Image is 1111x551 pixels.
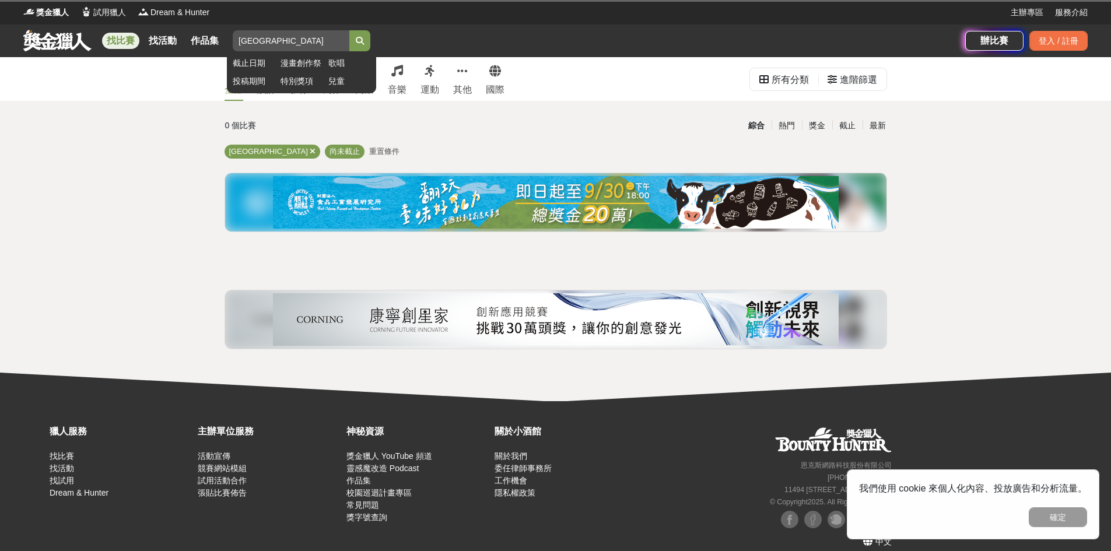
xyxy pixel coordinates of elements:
[150,6,209,19] span: Dream & Hunter
[832,115,863,136] div: 截止
[50,464,74,473] a: 找活動
[784,486,892,494] small: 11494 [STREET_ADDRESS] 3 樓
[1029,31,1088,51] div: 登入 / 註冊
[495,451,527,461] a: 關於我們
[840,68,877,92] div: 進階篩選
[330,147,360,156] span: 尚未截止
[804,511,822,528] img: Facebook
[453,83,472,97] div: 其他
[80,6,126,19] a: Logo試用獵人
[273,176,839,229] img: ea6d37ea-8c75-4c97-b408-685919e50f13.jpg
[281,75,323,87] a: 特別獎項
[346,424,489,438] div: 神秘資源
[1055,6,1088,19] a: 服務介紹
[802,115,832,136] div: 獎金
[138,6,149,17] img: Logo
[36,6,69,19] span: 獎金獵人
[198,476,247,485] a: 試用活動合作
[93,6,126,19] span: 試用獵人
[225,115,445,136] div: 0 個比賽
[233,75,275,87] a: 投稿期間
[859,483,1087,493] span: 我們使用 cookie 來個人化內容、投放廣告和分析流量。
[828,511,845,528] img: Plurk
[495,476,527,485] a: 工作機會
[346,451,432,461] a: 獎金獵人 YouTube 頻道
[388,57,406,101] a: 音樂
[273,293,839,346] img: 26832ba5-e3c6-4c80-9a06-d1bc5d39966c.png
[229,147,308,156] span: [GEOGRAPHIC_DATA]
[863,115,893,136] div: 最新
[772,115,802,136] div: 熱門
[369,147,399,156] span: 重置條件
[346,476,371,485] a: 作品集
[138,6,209,19] a: LogoDream & Hunter
[198,424,340,438] div: 主辦單位服務
[23,6,69,19] a: Logo獎金獵人
[198,464,247,473] a: 競賽網站模組
[965,31,1024,51] a: 辦比賽
[328,75,370,87] a: 兒童
[875,537,892,546] span: 中文
[346,500,379,510] a: 常見問題
[144,33,181,49] a: 找活動
[328,57,370,69] a: 歌唱
[486,83,504,97] div: 國際
[453,57,472,101] a: 其他
[420,83,439,97] div: 運動
[102,33,139,49] a: 找比賽
[186,33,223,49] a: 作品集
[281,57,323,69] a: 漫畫創作祭
[388,83,406,97] div: 音樂
[346,513,387,522] a: 獎字號查詢
[50,424,192,438] div: 獵人服務
[346,488,412,497] a: 校園巡迴計畫專區
[23,6,35,17] img: Logo
[741,115,772,136] div: 綜合
[50,451,74,461] a: 找比賽
[225,83,243,97] div: 全部
[198,488,247,497] a: 張貼比賽佈告
[1029,507,1087,527] button: 確定
[346,464,419,473] a: 靈感魔改造 Podcast
[225,57,243,101] a: 全部
[50,476,74,485] a: 找試用
[801,461,892,469] small: 恩克斯網路科技股份有限公司
[420,57,439,101] a: 運動
[1011,6,1043,19] a: 主辦專區
[486,57,504,101] a: 國際
[50,488,108,497] a: Dream & Hunter
[233,30,349,51] input: 2025「洗手新日常：全民 ALL IN」洗手歌全台徵選
[495,464,552,473] a: 委任律師事務所
[495,488,535,497] a: 隱私權政策
[772,68,809,92] div: 所有分類
[495,424,637,438] div: 關於小酒館
[770,498,892,506] small: © Copyright 2025 . All Rights Reserved.
[80,6,92,17] img: Logo
[828,473,892,482] small: [PHONE_NUMBER]
[198,451,230,461] a: 活動宣傳
[781,511,798,528] img: Facebook
[233,57,275,69] a: 截止日期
